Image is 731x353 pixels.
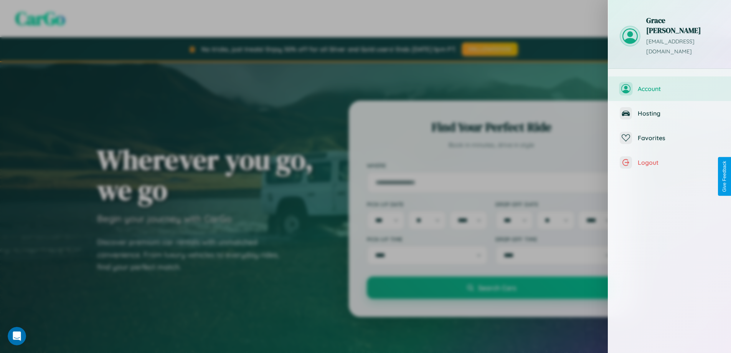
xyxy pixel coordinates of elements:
[638,85,719,93] span: Account
[638,134,719,142] span: Favorites
[608,101,731,126] button: Hosting
[8,327,26,345] iframe: Intercom live chat
[646,37,719,57] p: [EMAIL_ADDRESS][DOMAIN_NAME]
[638,159,719,166] span: Logout
[646,15,719,35] h3: Grace [PERSON_NAME]
[608,150,731,175] button: Logout
[608,76,731,101] button: Account
[638,109,719,117] span: Hosting
[722,161,727,192] div: Give Feedback
[608,126,731,150] button: Favorites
